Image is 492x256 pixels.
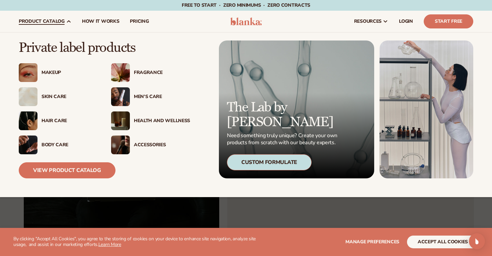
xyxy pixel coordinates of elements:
img: Cream moisturizer swatch. [19,87,37,106]
div: Skin Care [42,94,98,100]
button: Manage preferences [345,236,399,248]
img: Male holding moisturizer bottle. [111,87,130,106]
div: Fragrance [134,70,190,76]
p: Need something truly unique? Create your own products from scratch with our beauty experts. [227,132,339,146]
a: Candles and incense on table. Health And Wellness [111,111,190,130]
a: Cream moisturizer swatch. Skin Care [19,87,98,106]
div: Accessories [134,142,190,148]
a: Female with glitter eye makeup. Makeup [19,63,98,82]
img: Female with makeup brush. [111,136,130,154]
img: Candles and incense on table. [111,111,130,130]
div: Hair Care [42,118,98,124]
span: Manage preferences [345,239,399,245]
a: Start Free [424,14,473,28]
a: Male holding moisturizer bottle. Men’s Care [111,87,190,106]
a: Microscopic product formula. The Lab by [PERSON_NAME] Need something truly unique? Create your ow... [219,40,374,178]
span: How It Works [82,19,119,24]
img: logo [230,17,262,25]
img: Pink blooming flower. [111,63,130,82]
div: Body Care [42,142,98,148]
img: Male hand applying moisturizer. [19,136,37,154]
a: Learn More [98,241,121,248]
div: Makeup [42,70,98,76]
p: The Lab by [PERSON_NAME] [227,100,339,130]
a: Female with makeup brush. Accessories [111,136,190,154]
a: How It Works [77,11,125,32]
a: product catalog [13,11,77,32]
a: Male hand applying moisturizer. Body Care [19,136,98,154]
img: Female in lab with equipment. [380,40,473,178]
span: resources [354,19,382,24]
button: accept all cookies [407,236,479,248]
a: View Product Catalog [19,162,115,178]
a: Pink blooming flower. Fragrance [111,63,190,82]
a: resources [349,11,394,32]
p: Private label products [19,40,190,55]
a: Female hair pulled back with clips. Hair Care [19,111,98,130]
span: LOGIN [399,19,413,24]
span: pricing [130,19,149,24]
div: Men’s Care [134,94,190,100]
p: By clicking "Accept All Cookies", you agree to the storing of cookies on your device to enhance s... [13,236,261,248]
div: Custom Formulate [227,154,312,170]
a: LOGIN [394,11,418,32]
img: Female with glitter eye makeup. [19,63,37,82]
div: Open Intercom Messenger [469,233,485,249]
div: Health And Wellness [134,118,190,124]
img: Female hair pulled back with clips. [19,111,37,130]
a: pricing [125,11,154,32]
span: product catalog [19,19,65,24]
span: Free to start · ZERO minimums · ZERO contracts [182,2,310,8]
